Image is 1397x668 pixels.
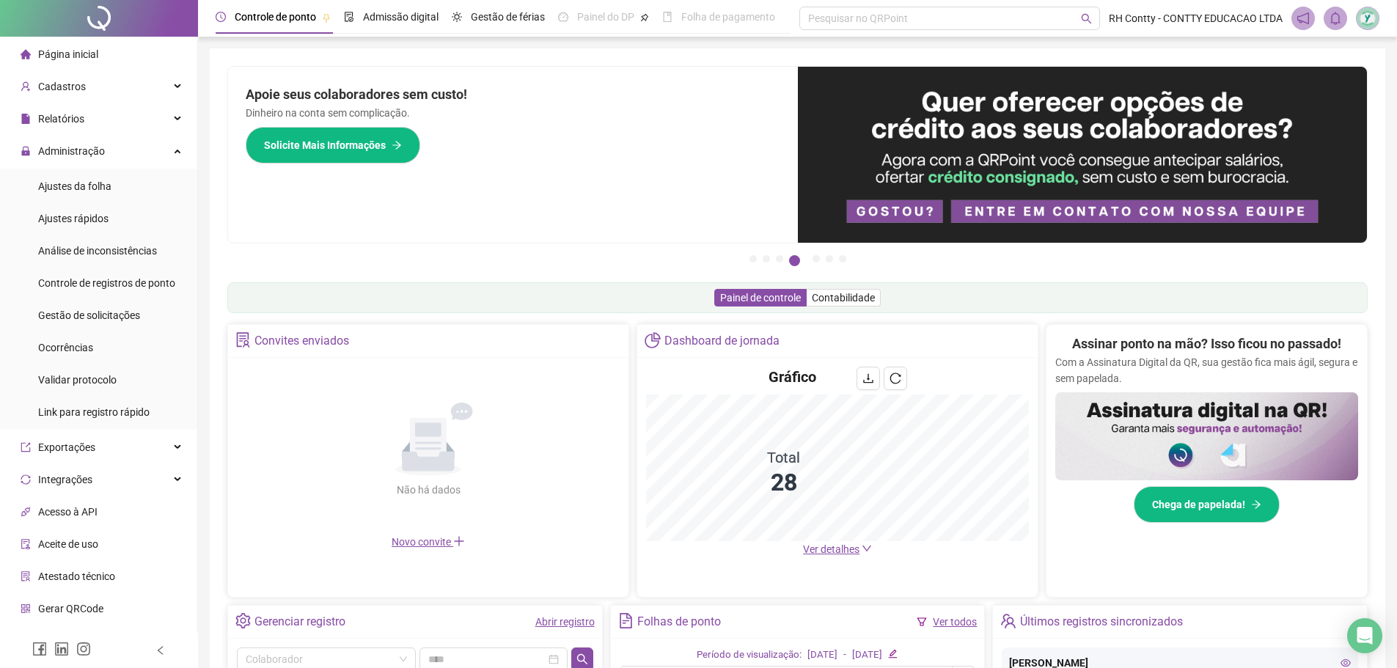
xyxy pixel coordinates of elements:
span: sun [452,12,462,22]
span: user-add [21,81,31,92]
span: Gerar QRCode [38,603,103,614]
span: qrcode [21,603,31,614]
span: file-done [344,12,354,22]
span: Controle de registros de ponto [38,277,175,289]
span: Gestão de férias [471,11,545,23]
button: 4 [789,255,800,266]
span: Contabilidade [812,292,875,304]
span: reload [890,372,901,384]
span: Ver detalhes [803,543,859,555]
p: Com a Assinatura Digital da QR, sua gestão fica mais ágil, segura e sem papelada. [1055,354,1358,386]
span: api [21,507,31,517]
span: Página inicial [38,48,98,60]
span: lock [21,146,31,156]
span: clock-circle [216,12,226,22]
span: Painel de controle [720,292,801,304]
span: Gestão de solicitações [38,309,140,321]
span: instagram [76,642,91,656]
span: Link para registro rápido [38,406,150,418]
span: RH Contty - CONTTY EDUCACAO LTDA [1109,10,1283,26]
span: Solicite Mais Informações [264,137,386,153]
img: banner%2F02c71560-61a6-44d4-94b9-c8ab97240462.png [1055,392,1358,480]
span: Validar protocolo [38,374,117,386]
span: arrow-right [1251,499,1261,510]
button: 5 [813,255,820,263]
span: Exportações [38,441,95,453]
img: banner%2Fa8ee1423-cce5-4ffa-a127-5a2d429cc7d8.png [798,67,1368,243]
span: Admissão digital [363,11,439,23]
button: 7 [839,255,846,263]
div: Open Intercom Messenger [1347,618,1382,653]
h2: Assinar ponto na mão? Isso ficou no passado! [1072,334,1341,354]
span: search [576,653,588,665]
span: facebook [32,642,47,656]
img: 82867 [1357,7,1379,29]
span: team [1000,613,1016,628]
span: Atestado técnico [38,570,115,582]
span: arrow-right [392,140,402,150]
span: Administração [38,145,105,157]
div: - [843,647,846,663]
span: Aceite de uso [38,538,98,550]
div: Gerenciar registro [254,609,345,634]
span: dashboard [558,12,568,22]
span: book [662,12,672,22]
span: notification [1297,12,1310,25]
div: Período de visualização: [697,647,802,663]
span: edit [888,649,898,658]
span: Integrações [38,474,92,485]
span: Ajustes da folha [38,180,111,192]
button: 2 [763,255,770,263]
span: Chega de papelada! [1152,496,1245,513]
span: Folha de pagamento [681,11,775,23]
span: Novo convite [392,536,465,548]
div: Não há dados [361,482,496,498]
div: Dashboard de jornada [664,329,780,353]
span: Cadastros [38,81,86,92]
span: pie-chart [645,332,660,348]
a: Abrir registro [535,616,595,628]
span: audit [21,539,31,549]
span: pushpin [322,13,331,22]
span: setting [235,613,251,628]
h2: Apoie seus colaboradores sem custo! [246,84,780,105]
button: Chega de papelada! [1134,486,1280,523]
span: Controle de ponto [235,11,316,23]
span: plus [453,535,465,547]
span: file [21,114,31,124]
span: Painel do DP [577,11,634,23]
button: 1 [749,255,757,263]
button: 6 [826,255,833,263]
span: Análise de inconsistências [38,245,157,257]
span: Acesso à API [38,506,98,518]
span: Ocorrências [38,342,93,353]
span: pushpin [640,13,649,22]
span: filter [917,617,927,627]
div: Últimos registros sincronizados [1020,609,1183,634]
span: file-text [618,613,634,628]
span: Relatórios [38,113,84,125]
span: download [862,372,874,384]
a: Ver todos [933,616,977,628]
h4: Gráfico [769,367,816,387]
button: Solicite Mais Informações [246,127,420,164]
span: home [21,49,31,59]
button: 3 [776,255,783,263]
div: [DATE] [807,647,837,663]
span: left [155,645,166,656]
div: [DATE] [852,647,882,663]
span: export [21,442,31,452]
span: linkedin [54,642,69,656]
span: solution [21,571,31,581]
span: down [862,543,872,554]
span: Ajustes rápidos [38,213,109,224]
div: Convites enviados [254,329,349,353]
div: Folhas de ponto [637,609,721,634]
span: solution [235,332,251,348]
span: sync [21,474,31,485]
p: Dinheiro na conta sem complicação. [246,105,780,121]
span: eye [1341,658,1351,668]
a: Ver detalhes down [803,543,872,555]
span: bell [1329,12,1342,25]
span: search [1081,13,1092,24]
